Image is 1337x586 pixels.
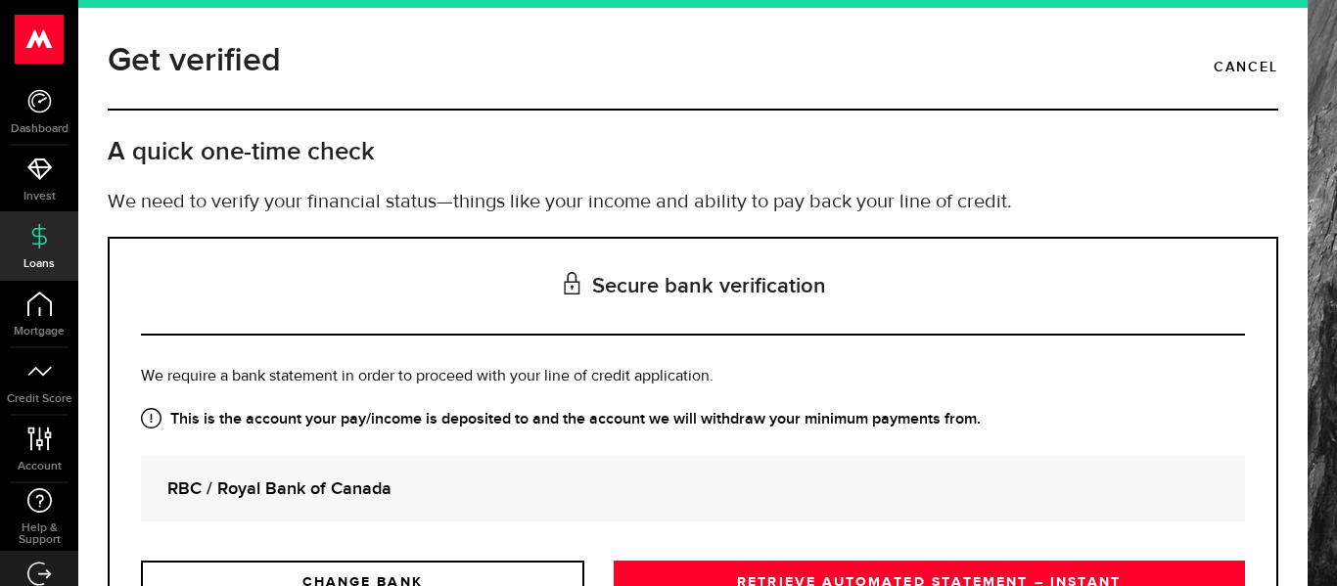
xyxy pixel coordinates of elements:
[141,408,1245,431] strong: This is the account your pay/income is deposited to and the account we will withdraw your minimum...
[167,475,1219,502] strong: RBC / Royal Bank of Canada
[108,188,1278,217] p: We need to verify your financial status—things like your income and ability to pay back your line...
[141,239,1245,336] h3: Secure bank verification
[1214,51,1278,84] a: Cancel
[1255,504,1337,586] iframe: LiveChat chat widget
[108,136,1278,168] h2: A quick one-time check
[108,35,281,86] h1: Get verified
[141,369,714,384] span: We require a bank statement in order to proceed with your line of credit application.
